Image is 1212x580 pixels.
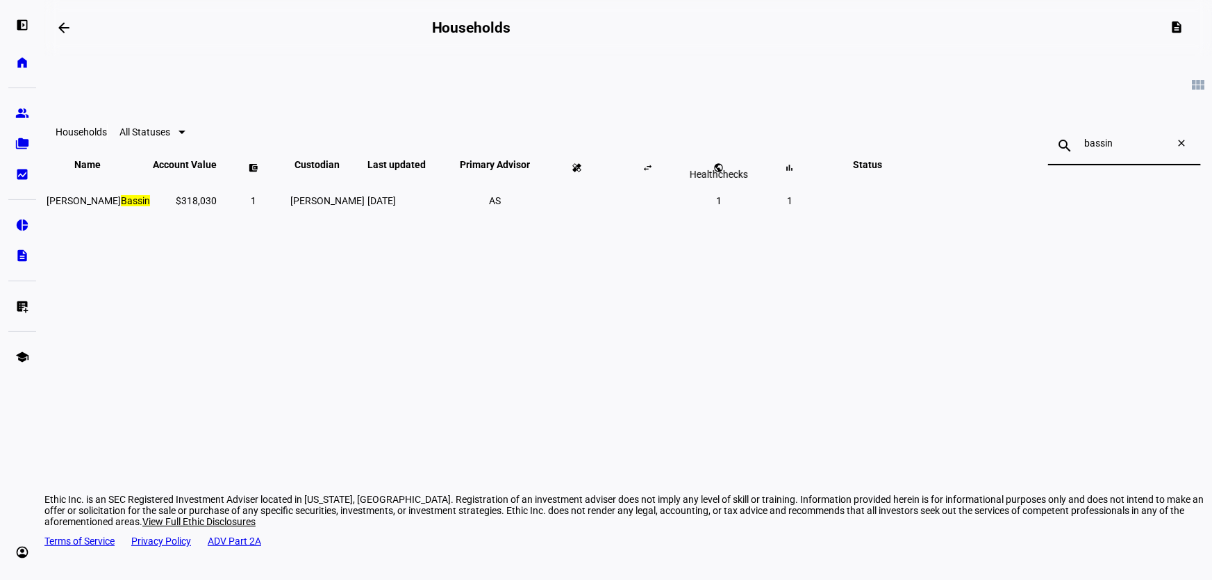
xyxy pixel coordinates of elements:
[15,249,29,263] eth-mat-symbol: description
[8,99,36,127] a: group
[787,195,792,206] span: 1
[15,545,29,559] eth-mat-symbol: account_circle
[483,188,508,213] li: AS
[716,195,722,206] span: 1
[1170,20,1184,34] mat-icon: description
[251,195,256,206] span: 1
[15,350,29,364] eth-mat-symbol: school
[1190,76,1206,93] mat-icon: view_module
[8,211,36,239] a: pie_chart
[75,159,122,170] span: Name
[15,137,29,151] eth-mat-symbol: folder_copy
[56,19,72,36] mat-icon: arrow_backwards
[8,49,36,76] a: home
[290,195,365,206] span: [PERSON_NAME]
[294,159,360,170] span: Custodian
[208,536,261,547] a: ADV Part 2A
[15,167,29,181] eth-mat-symbol: bid_landscape
[367,195,396,206] span: [DATE]
[842,159,893,170] span: Status
[432,19,510,36] h2: Households
[119,126,170,138] span: All Statuses
[15,299,29,313] eth-mat-symbol: list_alt_add
[44,494,1212,527] div: Ethic Inc. is an SEC Registered Investment Adviser located in [US_STATE], [GEOGRAPHIC_DATA]. Regi...
[15,218,29,232] eth-mat-symbol: pie_chart
[47,195,150,206] span: Edward L <mark>Bassin</mark>
[153,159,217,170] span: Account Value
[15,56,29,69] eth-mat-symbol: home
[131,536,191,547] a: Privacy Policy
[142,516,256,527] span: View Full Ethic Disclosures
[1168,138,1201,154] mat-icon: close
[56,126,107,138] eth-data-table-title: Households
[1084,138,1165,149] input: Search
[367,159,447,170] span: Last updated
[8,160,36,188] a: bid_landscape
[44,536,115,547] a: Terms of Service
[449,159,540,170] span: Primary Advisor
[1048,138,1081,154] mat-icon: search
[15,18,29,32] eth-mat-symbol: left_panel_open
[8,242,36,270] a: description
[121,195,150,206] mark: Bassin
[684,166,754,183] div: Healthchecks
[15,106,29,120] eth-mat-symbol: group
[152,175,217,226] td: $318,030
[8,130,36,158] a: folder_copy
